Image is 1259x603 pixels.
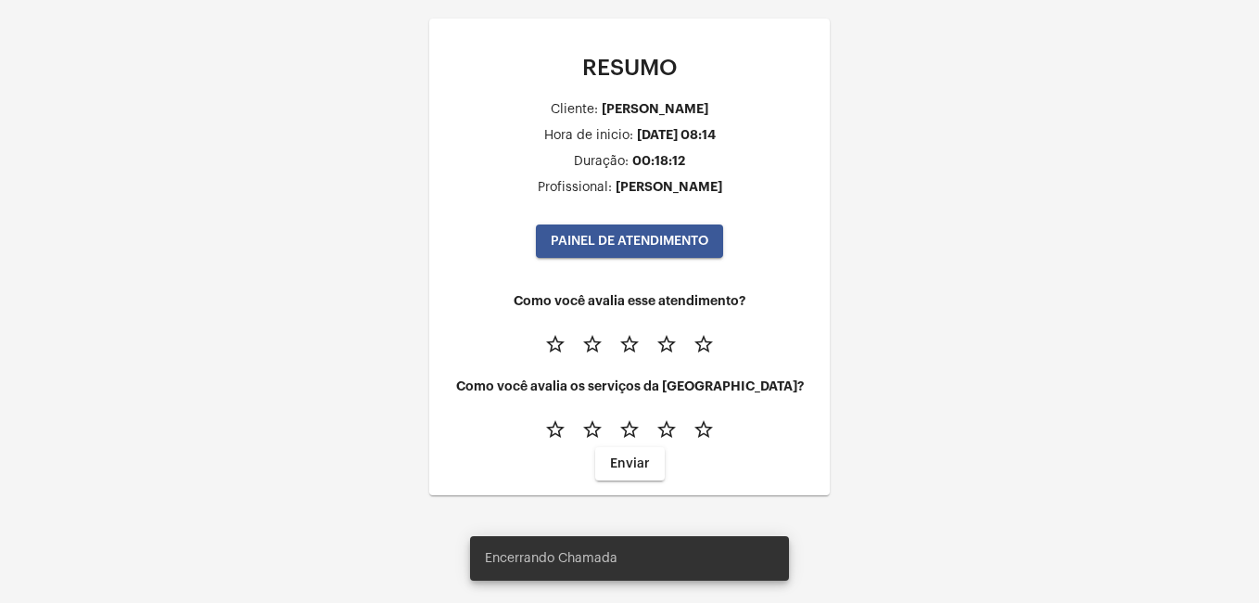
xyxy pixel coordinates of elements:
div: 00:18:12 [632,154,685,168]
div: [PERSON_NAME] [616,180,722,194]
div: [PERSON_NAME] [602,102,708,116]
div: Hora de inicio: [544,129,633,143]
mat-icon: star_border [655,418,678,441]
mat-icon: star_border [581,418,604,441]
button: PAINEL DE ATENDIMENTO [536,225,723,258]
mat-icon: star_border [618,418,641,441]
mat-icon: star_border [655,333,678,355]
p: RESUMO [444,56,815,80]
span: PAINEL DE ATENDIMENTO [551,235,708,248]
div: Cliente: [551,103,598,117]
mat-icon: star_border [544,418,566,441]
mat-icon: star_border [618,333,641,355]
div: [DATE] 08:14 [637,128,716,142]
mat-icon: star_border [581,333,604,355]
span: Encerrando Chamada [485,549,617,568]
h4: Como você avalia os serviços da [GEOGRAPHIC_DATA]? [444,379,815,393]
mat-icon: star_border [693,418,715,441]
mat-icon: star_border [693,333,715,355]
div: Duração: [574,155,629,169]
div: Profissional: [538,181,612,195]
h4: Como você avalia esse atendimento? [444,294,815,308]
mat-icon: star_border [544,333,566,355]
button: Enviar [595,447,665,481]
span: Enviar [610,457,650,470]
